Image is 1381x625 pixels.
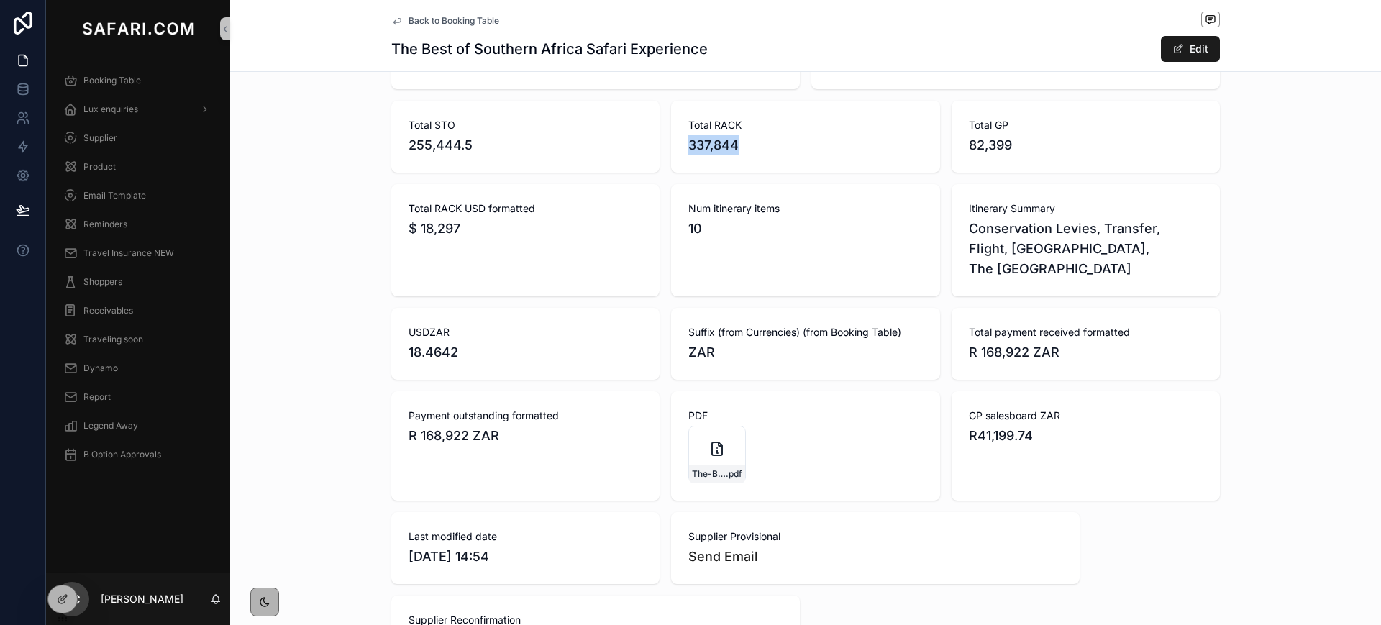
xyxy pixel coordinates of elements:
span: ZAR [688,342,922,362]
a: Email Template [55,183,222,209]
span: Lux enquiries [83,104,138,115]
a: Send Email [688,549,758,564]
span: Traveling soon [83,334,143,345]
p: [PERSON_NAME] [101,592,183,606]
span: 337,844 [688,135,922,155]
span: Shoppers [83,276,122,288]
a: Legend Away [55,413,222,439]
span: Email Template [83,190,146,201]
span: Payment outstanding formatted [409,409,642,423]
a: Dynamo [55,355,222,381]
span: B Option Approvals [83,449,161,460]
img: App logo [79,17,197,40]
span: Supplier [83,132,117,144]
span: R 168,922 ZAR [969,342,1203,362]
a: Receivables [55,298,222,324]
span: [DATE] 14:54 [409,547,642,567]
a: Lux enquiries [55,96,222,122]
h1: The Best of Southern Africa Safari Experience [391,39,708,59]
a: Report [55,384,222,410]
span: The-Best-of-Southern-Africa-Safari-Experience [692,468,726,480]
span: USDZAR [409,325,642,339]
a: Travel Insurance NEW [55,240,222,266]
a: Supplier [55,125,222,151]
div: scrollable content [46,58,230,486]
span: Dynamo [83,362,118,374]
button: Edit [1161,36,1220,62]
span: Back to Booking Table [409,15,499,27]
span: Total payment received formatted [969,325,1203,339]
span: Supplier Provisional [688,529,1062,544]
span: R41,199.74 [969,426,1203,446]
span: Total RACK USD formatted [409,201,642,216]
span: Report [83,391,111,403]
span: 82,399 [969,135,1203,155]
span: Travel Insurance NEW [83,247,174,259]
a: Shoppers [55,269,222,295]
a: Booking Table [55,68,222,93]
span: Last modified date [409,529,642,544]
span: Booking Table [83,75,141,86]
a: Traveling soon [55,327,222,352]
span: 255,444.5 [409,135,642,155]
span: $ 18,297 [409,219,642,239]
span: Total RACK [688,118,922,132]
a: Reminders [55,211,222,237]
span: Total GP [969,118,1203,132]
span: R 168,922 ZAR [409,426,642,446]
span: 10 [688,219,922,239]
span: Num itinerary items [688,201,922,216]
span: Total STO [409,118,642,132]
span: Suffix (from Currencies) (from Booking Table) [688,325,922,339]
a: Back to Booking Table [391,15,499,27]
span: PDF [688,409,922,423]
span: Legend Away [83,420,138,432]
a: Product [55,154,222,180]
span: .pdf [726,468,742,480]
span: 18.4642 [409,342,642,362]
span: Product [83,161,116,173]
span: Receivables [83,305,133,316]
span: Conservation Levies, Transfer, Flight, [GEOGRAPHIC_DATA], The [GEOGRAPHIC_DATA] [969,219,1203,279]
a: B Option Approvals [55,442,222,467]
span: Reminders [83,219,127,230]
span: Itinerary Summary [969,201,1203,216]
span: GP salesboard ZAR [969,409,1203,423]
